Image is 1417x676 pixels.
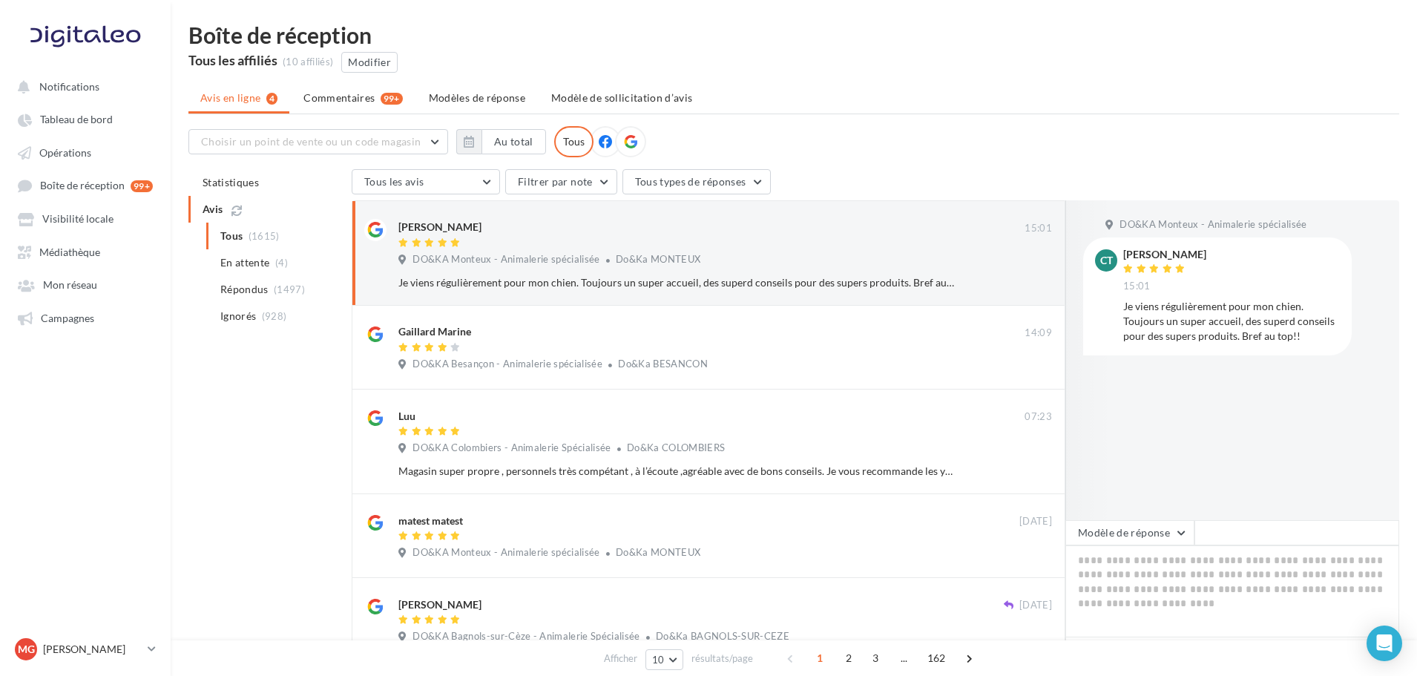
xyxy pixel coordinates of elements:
[398,275,956,290] div: Je viens régulièrement pour mon chien. Toujours un super accueil, des superd conseils pour des su...
[39,246,100,258] span: Médiathèque
[341,52,398,73] button: Modifier
[9,271,162,298] a: Mon réseau
[42,213,114,226] span: Visibilité locale
[691,652,753,666] span: résultats/page
[505,169,617,194] button: Filtrer par note
[220,309,256,324] span: Ignorés
[398,464,956,479] div: Magasin super propre , personnels très compétant , à l’écoute ,agréable avec de bons conseils. Je...
[652,654,665,666] span: 10
[481,129,546,154] button: Au total
[808,646,832,670] span: 1
[1123,249,1206,260] div: [PERSON_NAME]
[429,91,525,104] span: Modèles de réponse
[40,180,125,192] span: Boîte de réception
[551,91,693,104] span: Modèle de sollicitation d’avis
[1123,299,1340,344] div: Je viens régulièrement pour mon chien. Toujours un super accueil, des superd conseils pour des su...
[412,358,602,371] span: DO&KA Besançon - Animalerie spécialisée
[1120,218,1306,232] span: DO&KA Monteux - Animalerie spécialisée
[283,56,333,69] div: (10 affiliés)
[1123,280,1151,293] span: 15:01
[220,282,269,297] span: Répondus
[1065,520,1194,545] button: Modèle de réponse
[131,180,153,192] div: 99+
[1019,599,1052,612] span: [DATE]
[622,169,771,194] button: Tous types de réponses
[645,649,683,670] button: 10
[188,53,277,67] div: Tous les affiliés
[921,646,952,670] span: 162
[456,129,546,154] button: Au total
[412,630,640,643] span: DO&KA Bagnols-sur-Cèze - Animalerie Spécialisée
[203,176,259,188] span: Statistiques
[39,80,99,93] span: Notifications
[275,257,288,269] span: (4)
[220,255,270,270] span: En attente
[398,597,481,612] div: [PERSON_NAME]
[398,409,415,424] div: Luu
[9,304,162,331] a: Campagnes
[364,175,424,188] span: Tous les avis
[412,253,599,266] span: DO&KA Monteux - Animalerie spécialisée
[9,238,162,265] a: Médiathèque
[1025,326,1052,340] span: 14:09
[381,93,403,105] div: 99+
[201,135,421,148] span: Choisir un point de vente ou un code magasin
[43,642,142,657] p: [PERSON_NAME]
[18,642,35,657] span: MG
[618,358,708,370] span: Do&Ka BESANCON
[352,169,500,194] button: Tous les avis
[188,24,1399,46] div: Boîte de réception
[262,310,287,322] span: (928)
[274,283,305,295] span: (1497)
[412,442,611,455] span: DO&KA Colombiers - Animalerie Spécialisée
[398,513,463,528] div: matest matest
[398,220,481,234] div: [PERSON_NAME]
[398,324,471,339] div: Gaillard Marine
[892,646,916,670] span: ...
[1367,626,1402,661] div: Open Intercom Messenger
[604,652,637,666] span: Afficher
[9,205,162,232] a: Visibilité locale
[40,114,113,126] span: Tableau de bord
[9,73,156,99] button: Notifications
[41,312,94,324] span: Campagnes
[616,253,700,265] span: Do&Ka MONTEUX
[39,146,91,159] span: Opérations
[412,546,599,559] span: DO&KA Monteux - Animalerie spécialisée
[188,129,448,154] button: Choisir un point de vente ou un code magasin
[1025,222,1052,235] span: 15:01
[837,646,861,670] span: 2
[9,139,162,165] a: Opérations
[627,442,725,453] span: Do&Ka COLOMBIERS
[1100,253,1113,268] span: ct
[1025,410,1052,424] span: 07:23
[656,630,789,642] span: Do&Ka BAGNOLS-SUR-CEZE
[12,635,159,663] a: MG [PERSON_NAME]
[864,646,887,670] span: 3
[635,175,746,188] span: Tous types de réponses
[43,279,97,292] span: Mon réseau
[616,546,700,558] span: Do&Ka MONTEUX
[9,105,162,132] a: Tableau de bord
[1019,515,1052,528] span: [DATE]
[554,126,594,157] div: Tous
[303,91,375,105] span: Commentaires
[9,171,162,199] a: Boîte de réception 99+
